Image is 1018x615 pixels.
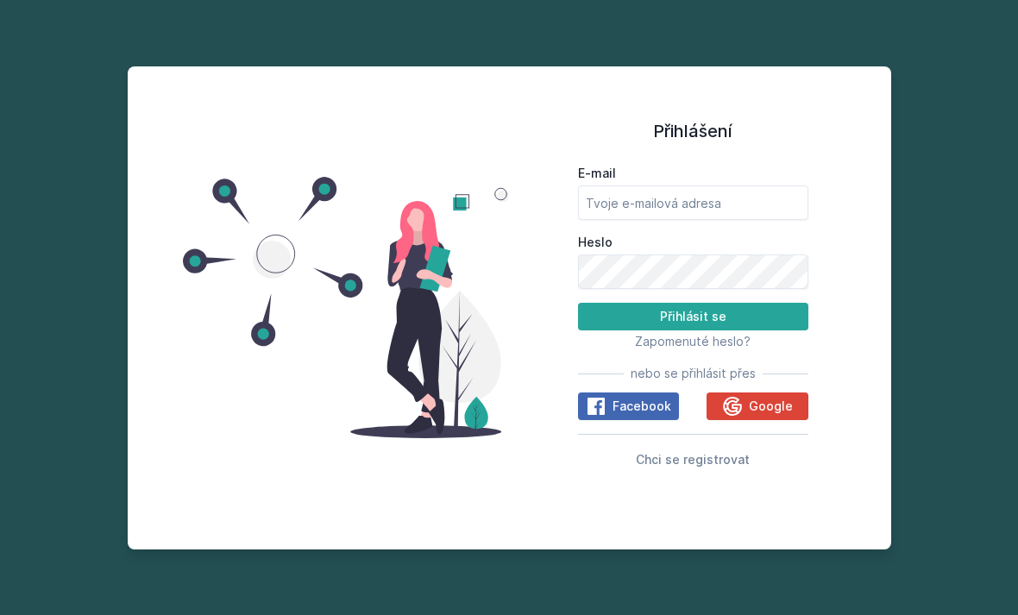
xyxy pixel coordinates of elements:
input: Tvoje e-mailová adresa [578,185,808,220]
label: E-mail [578,165,808,182]
h1: Přihlášení [578,118,808,144]
label: Heslo [578,234,808,251]
button: Facebook [578,392,679,420]
button: Přihlásit se [578,303,808,330]
button: Chci se registrovat [636,449,750,469]
span: nebo se přihlásit přes [631,365,756,382]
span: Facebook [613,398,671,415]
button: Google [707,392,807,420]
span: Google [749,398,793,415]
span: Zapomenuté heslo? [635,334,751,348]
span: Chci se registrovat [636,452,750,467]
